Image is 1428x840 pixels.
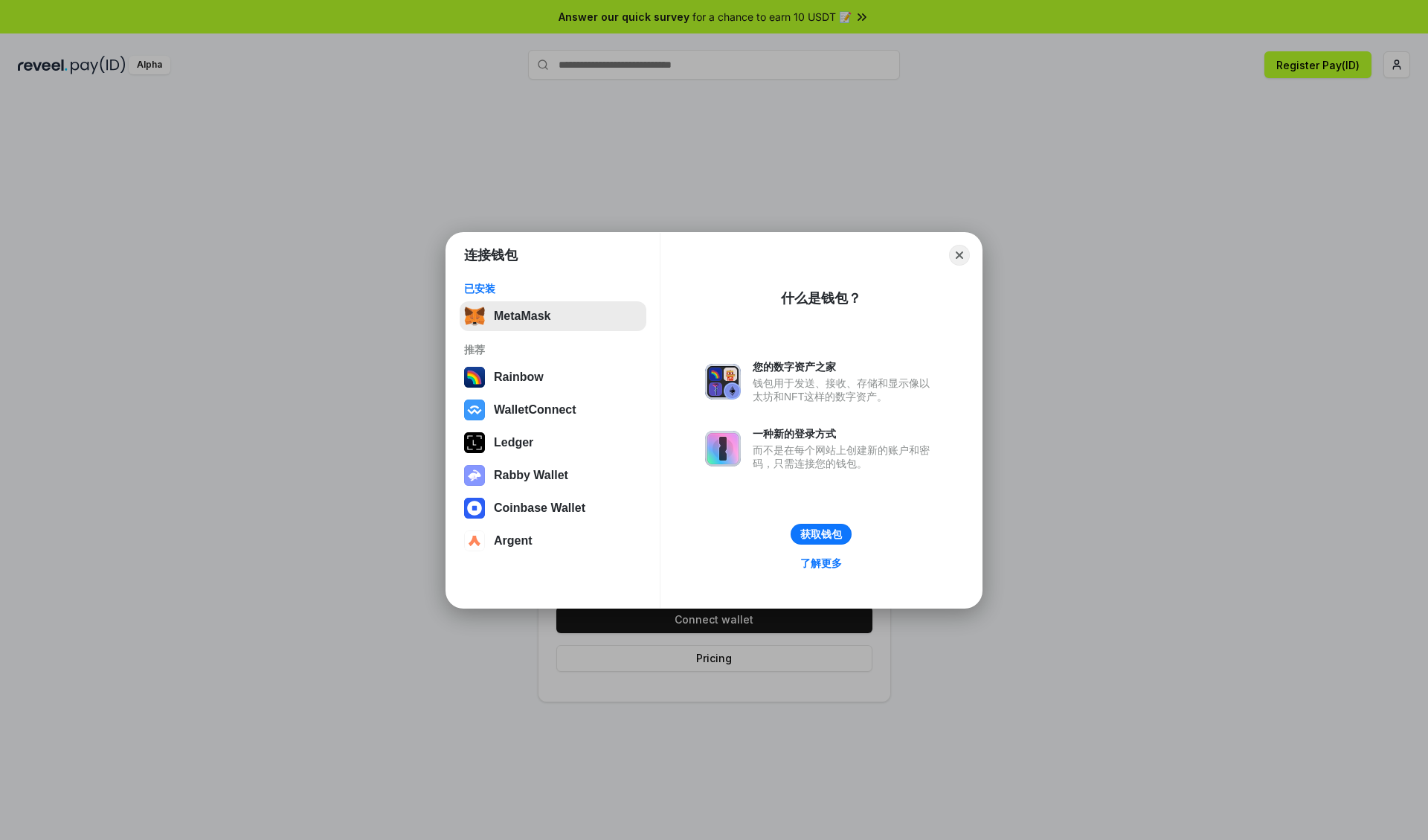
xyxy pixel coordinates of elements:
[753,427,937,440] div: 一种新的登录方式
[460,428,646,458] button: Ledger
[464,465,485,486] img: svg+xml,%3Csvg%20xmlns%3D%22http%3A%2F%2Fwww.w3.org%2F2000%2Fsvg%22%20fill%3D%22none%22%20viewBox...
[464,498,485,519] img: svg+xml,%3Csvg%20width%3D%2228%22%20height%3D%2228%22%20viewBox%3D%220%200%2028%2028%22%20fill%3D...
[464,400,485,420] img: svg+xml,%3Csvg%20width%3D%2228%22%20height%3D%2228%22%20viewBox%3D%220%200%2028%2028%22%20fill%3D...
[460,301,646,331] button: MetaMask
[753,376,937,403] div: 钱包用于发送、接收、存储和显示像以太坊和NFT这样的数字资产。
[949,245,970,266] button: Close
[781,289,861,307] div: 什么是钱包？
[791,524,852,545] button: 获取钱包
[494,534,533,548] div: Argent
[800,557,842,570] div: 了解更多
[460,395,646,425] button: WalletConnect
[494,469,568,482] div: Rabby Wallet
[753,443,937,470] div: 而不是在每个网站上创建新的账户和密码，只需连接您的钱包。
[791,554,851,573] a: 了解更多
[464,530,485,551] img: svg+xml,%3Csvg%20width%3D%2228%22%20height%3D%2228%22%20viewBox%3D%220%200%2028%2028%22%20fill%3D...
[705,364,741,400] img: svg+xml,%3Csvg%20xmlns%3D%22http%3A%2F%2Fwww.w3.org%2F2000%2Fsvg%22%20fill%3D%22none%22%20viewBox...
[464,367,485,388] img: svg+xml,%3Csvg%20width%3D%22120%22%20height%3D%22120%22%20viewBox%3D%220%200%20120%20120%22%20fil...
[460,493,646,523] button: Coinbase Wallet
[494,403,576,417] div: WalletConnect
[464,432,485,453] img: svg+xml,%3Csvg%20xmlns%3D%22http%3A%2F%2Fwww.w3.org%2F2000%2Fsvg%22%20width%3D%2228%22%20height%3...
[460,461,646,490] button: Rabby Wallet
[464,282,642,295] div: 已安装
[464,246,518,264] h1: 连接钱包
[460,526,646,556] button: Argent
[494,436,533,449] div: Ledger
[494,310,550,323] div: MetaMask
[800,528,842,541] div: 获取钱包
[753,360,937,373] div: 您的数字资产之家
[464,306,485,327] img: svg+xml,%3Csvg%20fill%3D%22none%22%20height%3D%2233%22%20viewBox%3D%220%200%2035%2033%22%20width%...
[494,371,544,384] div: Rainbow
[464,343,642,356] div: 推荐
[494,501,585,515] div: Coinbase Wallet
[705,431,741,467] img: svg+xml,%3Csvg%20xmlns%3D%22http%3A%2F%2Fwww.w3.org%2F2000%2Fsvg%22%20fill%3D%22none%22%20viewBox...
[460,362,646,392] button: Rainbow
